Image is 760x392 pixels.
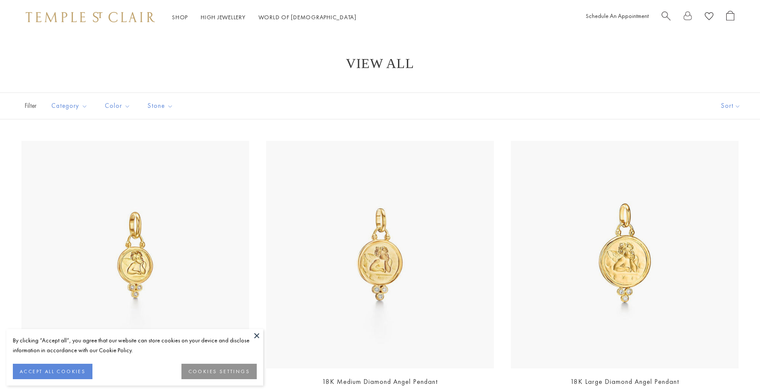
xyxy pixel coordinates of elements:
h1: View All [34,56,726,71]
img: Temple St. Clair [26,12,155,22]
a: 18K Small Diamond Angel Pendant [81,377,189,386]
button: Stone [141,96,180,116]
a: High JewelleryHigh Jewellery [201,13,246,21]
a: Search [662,11,671,24]
span: Color [101,101,137,111]
span: Category [47,101,94,111]
button: ACCEPT ALL COOKIES [13,364,92,379]
img: AP10-DIGRN [511,141,739,368]
img: AP10-DIGRN [21,141,249,368]
a: World of [DEMOGRAPHIC_DATA]World of [DEMOGRAPHIC_DATA] [258,13,356,21]
a: Open Shopping Bag [726,11,734,24]
span: Stone [143,101,180,111]
button: Category [45,96,94,116]
a: AP10-DIGRNAP10-DIGRN [21,141,249,368]
a: View Wishlist [705,11,713,24]
a: 18K Large Diamond Angel Pendant [570,377,679,386]
a: AP10-DIGRNAP10-DIGRN [266,141,494,368]
img: AP10-DIGRN [266,141,494,368]
nav: Main navigation [172,12,356,23]
a: AP10-DIGRNAP10-DIGRN [511,141,739,368]
button: COOKIES SETTINGS [181,364,257,379]
button: Color [98,96,137,116]
button: Show sort by [702,93,760,119]
a: Schedule An Appointment [586,12,649,20]
a: 18K Medium Diamond Angel Pendant [322,377,438,386]
div: By clicking “Accept all”, you agree that our website can store cookies on your device and disclos... [13,336,257,355]
a: ShopShop [172,13,188,21]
